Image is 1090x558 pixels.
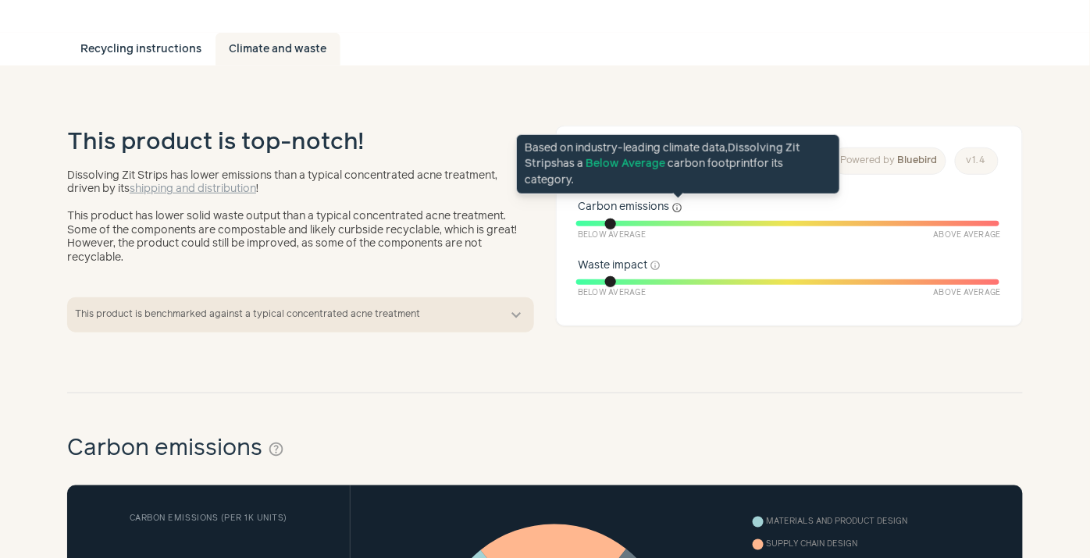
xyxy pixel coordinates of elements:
span: Supply chain design [767,536,858,554]
span: Above Average [934,229,1001,241]
span: Waste impact [578,258,647,274]
span: This product is benchmarked against a typical concentrated acne treatment [76,307,497,322]
button: expand_more [508,306,526,325]
p: This product has lower solid waste output than a typical concentrated acne treatment. Some of the... [67,210,524,265]
span: Materials and product design [767,513,908,531]
span: Carbon emissions [578,199,669,215]
h1: This product is top-notch! [67,126,363,161]
button: help_outline [268,437,284,462]
a: Dissolving Zit Strips [525,143,801,169]
h3: Carbon emissions ( per 1k units ) [94,513,322,525]
button: info [650,260,661,271]
p: Dissolving Zit Strips has lower emissions than a typical concentrated acne treatment, driven by i... [67,169,524,197]
a: Recycling instructions [67,33,216,66]
span: Bluebird [898,155,938,165]
span: Below Average [586,158,666,169]
h2: Carbon emissions [67,432,284,467]
button: info [672,202,683,213]
p: Based on industry-leading climate data, has a carbon footprint for its category. [525,140,832,188]
a: v1.4 [955,147,999,174]
span: Below Average [578,229,646,241]
a: shipping and distribution [130,183,256,194]
a: Climate and waste [216,33,340,66]
button: This product is benchmarked against a typical concentrated acne treatment expand_more [67,297,534,332]
a: Powered by Bluebird [832,147,946,174]
span: Below Average [578,287,646,299]
span: Above Average [934,287,1001,299]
